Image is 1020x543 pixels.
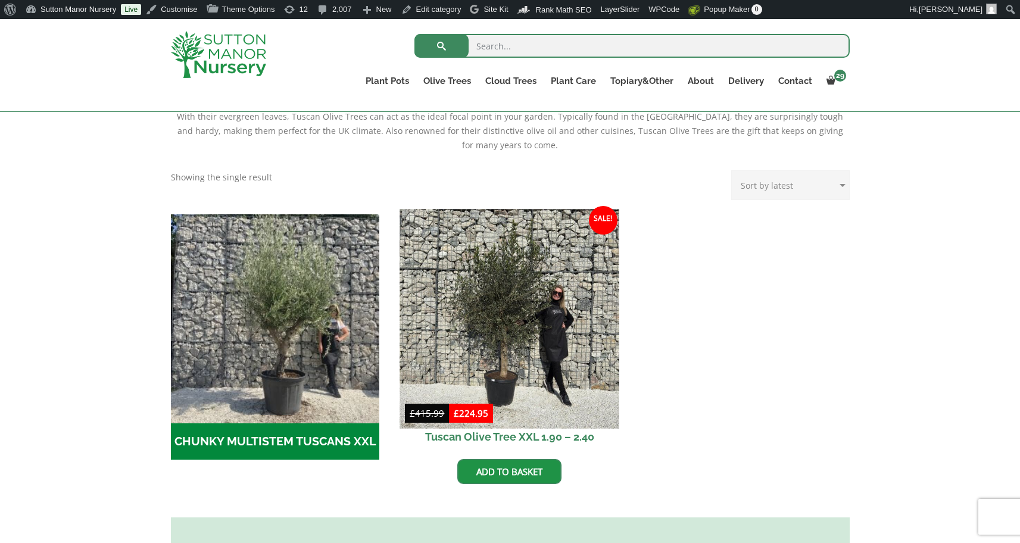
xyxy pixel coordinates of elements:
[171,214,380,423] img: CHUNKY MULTISTEM TUSCANS XXL
[454,407,488,419] bdi: 224.95
[751,4,762,15] span: 0
[416,73,478,89] a: Olive Trees
[681,73,721,89] a: About
[721,73,771,89] a: Delivery
[410,407,415,419] span: £
[121,4,141,15] a: Live
[834,70,846,82] span: 29
[454,407,459,419] span: £
[457,459,562,484] a: Add to basket: “Tuscan Olive Tree XXL 1.90 - 2.40”
[171,31,266,78] img: logo
[919,5,982,14] span: [PERSON_NAME]
[771,73,819,89] a: Contact
[414,34,850,58] input: Search...
[400,209,619,428] img: Tuscan Olive Tree XXL 1.90 - 2.40
[405,423,614,450] h2: Tuscan Olive Tree XXL 1.90 – 2.40
[410,407,444,419] bdi: 415.99
[171,423,380,460] h2: CHUNKY MULTISTEM TUSCANS XXL
[603,73,681,89] a: Topiary&Other
[171,170,272,185] p: Showing the single result
[171,214,380,460] a: Visit product category CHUNKY MULTISTEM TUSCANS XXL
[358,73,416,89] a: Plant Pots
[544,73,603,89] a: Plant Care
[731,170,850,200] select: Shop order
[536,5,592,14] span: Rank Math SEO
[171,110,850,152] div: With their evergreen leaves, Tuscan Olive Trees can act as the ideal focal point in your garden. ...
[405,214,614,450] a: Sale! Tuscan Olive Tree XXL 1.90 – 2.40
[589,206,617,235] span: Sale!
[478,73,544,89] a: Cloud Trees
[484,5,508,14] span: Site Kit
[819,73,850,89] a: 29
